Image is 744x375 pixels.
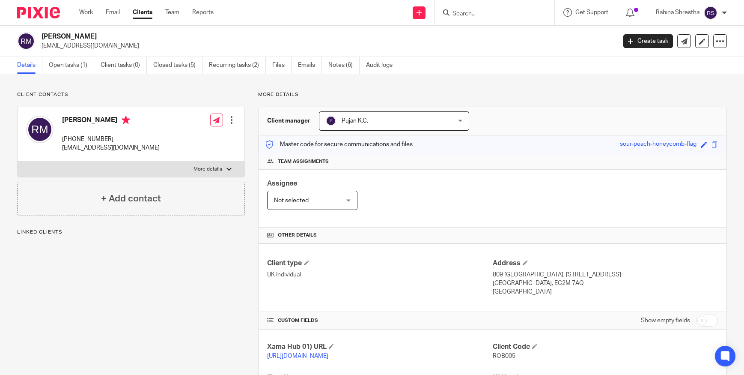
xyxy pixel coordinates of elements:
[17,91,245,98] p: Client contacts
[79,8,93,17] a: Work
[101,57,147,74] a: Client tasks (0)
[272,57,292,74] a: Files
[620,140,696,150] div: sour-peach-honeycomb-flag
[62,135,160,144] p: [PHONE_NUMBER]
[267,117,310,125] h3: Client manager
[106,8,120,17] a: Email
[267,317,492,324] h4: CUSTOM FIELDS
[326,116,336,126] img: svg%3E
[641,316,690,325] label: Show empty fields
[267,270,492,279] p: UK Individual
[17,57,42,74] a: Details
[656,8,699,17] p: Rabina Shrestha
[704,6,717,20] img: svg%3E
[258,91,727,98] p: More details
[623,34,673,48] a: Create task
[101,192,161,205] h4: + Add contact
[278,232,317,239] span: Other details
[26,116,54,143] img: svg%3E
[575,9,608,15] span: Get Support
[267,180,297,187] span: Assignee
[62,144,160,152] p: [EMAIL_ADDRESS][DOMAIN_NAME]
[192,8,214,17] a: Reports
[267,353,328,359] a: [URL][DOMAIN_NAME]
[274,198,309,204] span: Not selected
[133,8,152,17] a: Clients
[193,166,222,173] p: More details
[452,10,529,18] input: Search
[42,42,610,50] p: [EMAIL_ADDRESS][DOMAIN_NAME]
[267,342,492,351] h4: Xama Hub 01) URL
[17,229,245,236] p: Linked clients
[493,342,718,351] h4: Client Code
[493,259,718,268] h4: Address
[17,32,35,50] img: svg%3E
[328,57,360,74] a: Notes (6)
[62,116,160,126] h4: [PERSON_NAME]
[265,140,413,149] p: Master code for secure communications and files
[493,353,515,359] span: ROB005
[49,57,94,74] a: Open tasks (1)
[122,116,130,124] i: Primary
[267,259,492,268] h4: Client type
[366,57,399,74] a: Audit logs
[209,57,266,74] a: Recurring tasks (2)
[342,118,368,124] span: Pujan K.C.
[17,7,60,18] img: Pixie
[493,288,718,296] p: [GEOGRAPHIC_DATA]
[165,8,179,17] a: Team
[493,279,718,288] p: [GEOGRAPHIC_DATA], EC2M 7AQ
[153,57,202,74] a: Closed tasks (5)
[42,32,497,41] h2: [PERSON_NAME]
[493,270,718,279] p: 809 [GEOGRAPHIC_DATA], [STREET_ADDRESS]
[298,57,322,74] a: Emails
[278,158,329,165] span: Team assignments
